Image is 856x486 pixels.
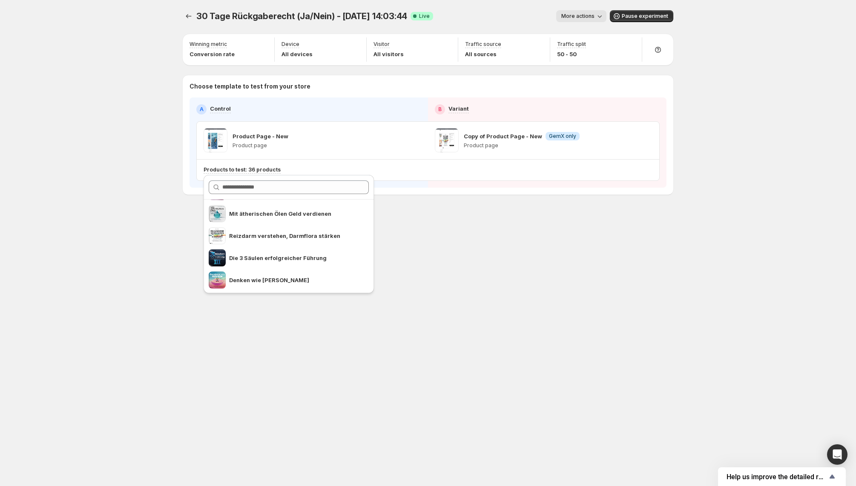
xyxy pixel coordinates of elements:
p: Control [210,104,231,113]
span: 30 Tage Rückgaberecht (Ja/Nein) - [DATE] 14:03:44 [196,11,407,21]
p: Visitor [373,41,390,48]
h2: A [200,106,204,113]
span: Help us improve the detailed report for A/B campaigns [727,473,827,481]
img: Die 3 Säulen erfolgreicher Führung [209,249,226,266]
p: Device [282,41,299,48]
p: All visitors [373,50,404,58]
p: Mit ätherischen Ölen Geld verdienen [229,209,347,218]
button: Experiments [183,10,195,22]
p: Winning metric [190,41,227,48]
p: Copy of Product Page - New [464,132,542,140]
p: All devices [282,50,313,58]
img: Denken wie Wickie [209,272,226,289]
p: Product Page - New [233,132,288,140]
div: Open Intercom Messenger [827,444,847,465]
p: Product page [464,142,580,149]
p: 50 - 50 [557,50,586,58]
button: Show survey - Help us improve the detailed report for A/B campaigns [727,472,837,482]
p: Traffic split [557,41,586,48]
p: Variant [448,104,469,113]
p: Reizdarm verstehen, Darmflora stärken [229,232,347,240]
span: More actions [561,13,595,20]
p: Conversion rate [190,50,235,58]
h2: B [438,106,442,113]
img: Copy of Product Page - New [435,129,459,152]
p: Choose template to test from your store [190,82,666,91]
p: Traffic source [465,41,501,48]
button: Pause experiment [610,10,673,22]
span: Live [419,13,430,20]
p: All sources [465,50,501,58]
p: Product page [233,142,288,149]
p: Die 3 Säulen erfolgreicher Führung [229,254,347,262]
p: Products to test: 36 products [204,166,281,173]
span: GemX only [549,133,576,140]
button: More actions [556,10,606,22]
img: Reizdarm verstehen, Darmflora stärken [209,227,226,244]
img: Product Page - New [204,129,227,152]
img: Mit ätherischen Ölen Geld verdienen [209,205,226,222]
span: Pause experiment [622,13,668,20]
p: Denken wie [PERSON_NAME] [229,276,347,284]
